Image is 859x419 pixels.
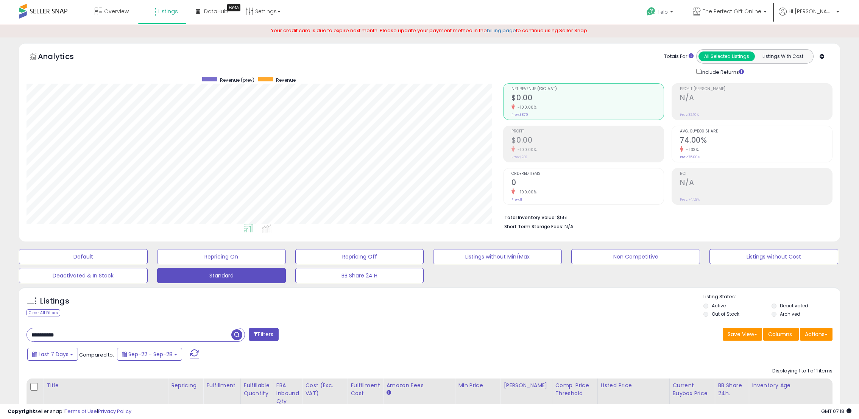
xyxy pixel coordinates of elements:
strong: Copyright [8,408,35,415]
small: Prev: 32.10% [680,112,699,117]
button: Filters [249,328,278,341]
div: Min Price [458,382,497,389]
div: [PERSON_NAME] [504,382,549,389]
button: Repricing Off [295,249,424,264]
span: Avg. Buybox Share [680,129,832,134]
button: Listings without Min/Max [433,249,562,264]
a: Hi [PERSON_NAME] [779,8,839,25]
button: Standard [157,268,286,283]
small: Prev: 75.00% [680,155,700,159]
div: Inventory Age [752,382,839,389]
h5: Listings [40,296,69,307]
span: Hi [PERSON_NAME] [789,8,834,15]
small: -100.00% [515,104,536,110]
p: Listing States: [703,293,840,301]
h2: $0.00 [511,136,664,146]
a: Privacy Policy [98,408,131,415]
label: Deactivated [780,302,808,309]
div: Totals For [664,53,694,60]
span: Revenue [276,77,296,83]
button: All Selected Listings [698,51,755,61]
small: Amazon Fees. [386,389,391,396]
button: Sep-22 - Sep-28 [117,348,182,361]
div: Amazon Fees [386,382,452,389]
small: Prev: 74.52% [680,197,700,202]
div: FBA inbound Qty [276,382,299,405]
h2: N/A [680,93,832,104]
span: DataHub [204,8,228,15]
small: -100.00% [515,147,536,153]
div: Include Returns [691,67,753,76]
span: ROI [680,172,832,176]
span: Revenue (prev) [220,77,254,83]
span: Profit [511,129,664,134]
div: Fulfillable Quantity [244,382,270,397]
span: Help [658,9,668,15]
span: Columns [768,330,792,338]
b: Total Inventory Value: [504,214,556,221]
div: Current Buybox Price [673,382,712,397]
button: Save View [723,328,762,341]
button: Non Competitive [571,249,700,264]
button: Actions [800,328,832,341]
small: -1.33% [683,147,698,153]
div: Clear All Filters [27,309,60,316]
div: Repricing [171,382,200,389]
small: Prev: $282 [511,155,527,159]
label: Archived [780,311,800,317]
button: BB Share 24 H [295,268,424,283]
button: Listings without Cost [709,249,838,264]
div: Displaying 1 to 1 of 1 items [772,368,832,375]
div: Listed Price [601,382,666,389]
small: Prev: $879 [511,112,528,117]
div: Tooltip anchor [227,4,240,11]
h2: 0 [511,178,664,188]
button: Columns [763,328,799,341]
span: Sep-22 - Sep-28 [128,350,173,358]
h2: 74.00% [680,136,832,146]
span: 2025-10-7 07:18 GMT [821,408,851,415]
span: Compared to: [79,351,114,358]
h2: N/A [680,178,832,188]
button: Last 7 Days [27,348,78,361]
label: Out of Stock [712,311,739,317]
small: Prev: 11 [511,197,522,202]
button: Default [19,249,148,264]
div: Title [47,382,165,389]
a: billing page [487,27,516,34]
span: Ordered Items [511,172,664,176]
div: Cost (Exc. VAT) [305,382,344,397]
div: Comp. Price Threshold [555,382,594,397]
div: seller snap | | [8,408,131,415]
small: -100.00% [515,189,536,195]
span: Profit [PERSON_NAME] [680,87,832,91]
li: $551 [504,212,827,221]
a: Terms of Use [65,408,97,415]
span: Overview [104,8,129,15]
div: BB Share 24h. [718,382,746,397]
button: Repricing On [157,249,286,264]
button: Listings With Cost [755,51,811,61]
span: Your credit card is due to expire next month. Please update your payment method in the to continu... [271,27,588,34]
a: Help [641,1,681,25]
b: Short Term Storage Fees: [504,223,563,230]
label: Active [712,302,726,309]
span: Listings [158,8,178,15]
div: Fulfillment [206,382,237,389]
span: Net Revenue (Exc. VAT) [511,87,664,91]
div: Fulfillment Cost [351,382,380,397]
i: Get Help [646,7,656,16]
button: Deactivated & In Stock [19,268,148,283]
h2: $0.00 [511,93,664,104]
h5: Analytics [38,51,89,64]
span: The Perfect Gift Online [703,8,761,15]
span: N/A [564,223,574,230]
span: Last 7 Days [39,350,69,358]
